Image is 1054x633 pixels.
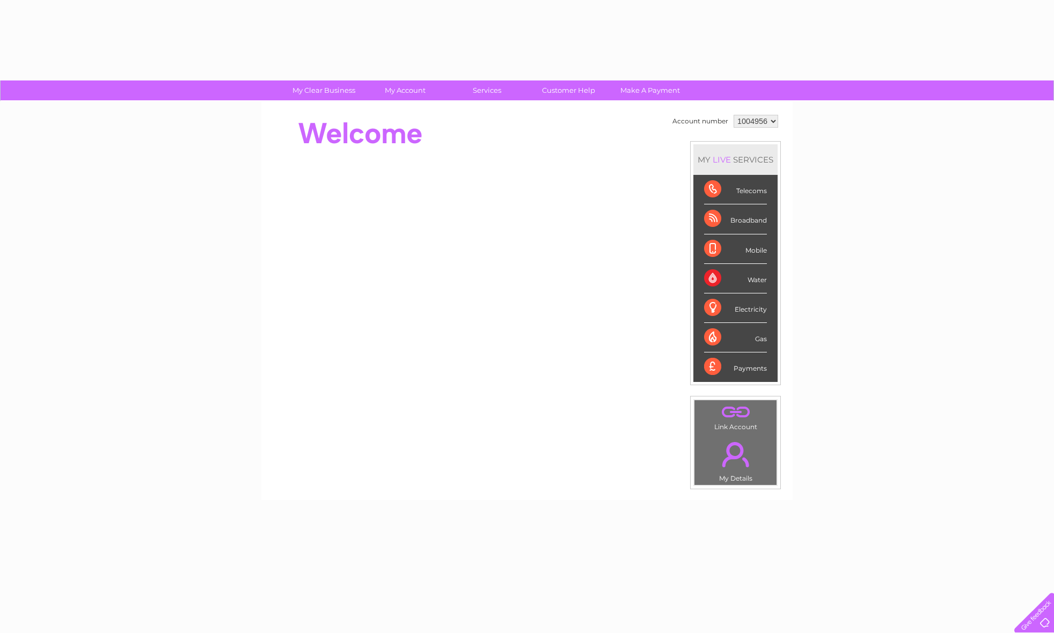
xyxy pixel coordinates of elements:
a: Customer Help [524,80,613,100]
div: Payments [704,352,767,381]
td: My Details [694,433,777,485]
div: Electricity [704,293,767,323]
a: Services [443,80,531,100]
div: Telecoms [704,175,767,204]
a: My Clear Business [280,80,368,100]
div: LIVE [711,154,733,165]
div: Mobile [704,234,767,264]
div: Gas [704,323,767,352]
a: Make A Payment [606,80,694,100]
td: Link Account [694,400,777,433]
a: My Account [361,80,450,100]
a: . [697,403,774,422]
div: Broadband [704,204,767,234]
div: MY SERVICES [693,144,778,175]
a: . [697,436,774,473]
td: Account number [670,112,731,130]
div: Water [704,264,767,293]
